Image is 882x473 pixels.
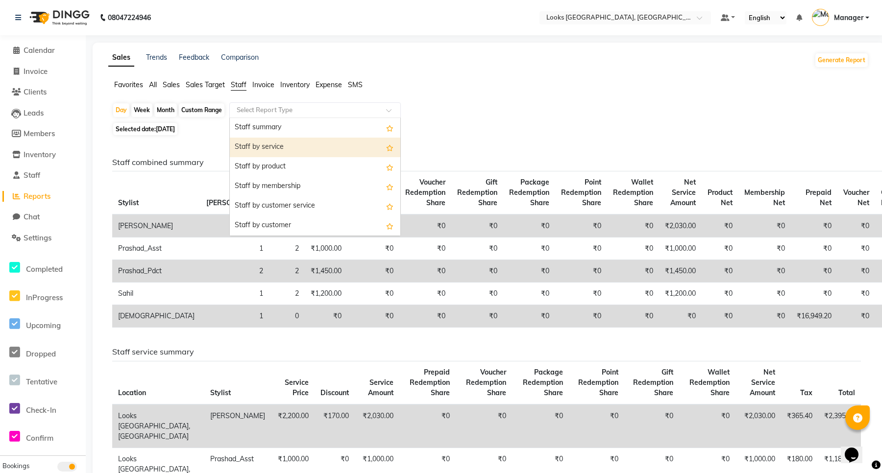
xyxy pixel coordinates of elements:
span: [PERSON_NAME] [206,198,263,207]
td: ₹0 [451,283,503,305]
span: Wallet Redemption Share [613,178,653,207]
a: Feedback [179,53,209,62]
span: Prepaid Redemption Share [410,368,450,397]
span: Package Redemption Share [523,368,563,397]
td: ₹2,395.40 [818,404,861,448]
span: Add this report to Favorites List [386,142,393,153]
td: ₹0 [555,260,607,283]
a: Invoice [2,66,83,77]
span: Voucher Redemption Share [466,368,506,397]
span: Net Service Amount [750,368,775,397]
span: Bookings [2,462,29,470]
span: Product Net [708,188,733,207]
span: Selected date: [113,123,177,135]
td: ₹0 [503,305,555,328]
a: Inventory [2,149,83,161]
td: ₹0 [702,237,738,260]
span: Settings [24,233,51,242]
span: [DATE] [156,125,175,133]
span: Favorites [114,80,143,89]
td: ₹0 [679,404,735,448]
span: Upcoming [26,321,61,330]
span: Leads [24,108,44,118]
td: ₹0 [702,214,738,237]
span: Members [24,129,55,138]
td: ₹0 [659,305,702,328]
span: Location [118,388,146,397]
div: Week [131,103,152,117]
td: ₹0 [791,214,837,237]
span: Service Price [285,378,309,397]
a: Settings [2,233,83,244]
div: Staff summary [230,118,400,138]
td: ₹0 [347,305,399,328]
span: Dropped [26,349,56,358]
td: ₹0 [607,214,659,237]
div: Month [154,103,177,117]
td: ₹0 [791,260,837,283]
span: Net Service Amount [670,178,696,207]
span: SMS [348,80,363,89]
a: Reports [2,191,83,202]
span: Service Amount [368,378,393,397]
td: ₹0 [837,214,875,237]
td: 1 [200,283,269,305]
td: 2 [269,260,305,283]
h6: Staff combined summary [112,158,861,167]
td: ₹0 [837,260,875,283]
span: Tax [800,388,812,397]
td: ₹0 [451,260,503,283]
span: Discount [320,388,349,397]
span: Stylist [118,198,139,207]
td: ₹0 [347,283,399,305]
a: Clients [2,87,83,98]
td: [DEMOGRAPHIC_DATA] [112,305,200,328]
td: ₹0 [399,214,451,237]
td: ₹0 [555,283,607,305]
span: Wallet Redemption Share [689,368,730,397]
td: ₹0 [837,305,875,328]
td: ₹0 [347,237,399,260]
td: ₹0 [451,237,503,260]
a: Chat [2,212,83,223]
td: ₹365.40 [781,404,818,448]
td: ₹0 [837,283,875,305]
b: 08047224946 [108,4,151,31]
span: Expense [316,80,342,89]
a: Leads [2,108,83,119]
td: ₹16,949.20 [791,305,837,328]
td: ₹0 [702,305,738,328]
td: ₹0 [607,305,659,328]
td: ₹0 [738,214,791,237]
td: ₹0 [791,283,837,305]
td: ₹0 [837,237,875,260]
span: Staff [24,170,40,180]
td: 1 [200,237,269,260]
span: Voucher Redemption Share [405,178,445,207]
td: ₹0 [702,283,738,305]
td: 3 [200,214,269,237]
span: Total [838,388,855,397]
td: 2 [200,260,269,283]
span: Check-In [26,405,56,415]
td: ₹0 [791,237,837,260]
td: ₹1,200.00 [305,283,347,305]
td: ₹2,030.00 [659,214,702,237]
td: ₹1,000.00 [659,237,702,260]
div: Custom Range [179,103,224,117]
div: Staff by product [230,157,400,177]
div: Staff by membership [230,177,400,196]
span: Completed [26,264,63,274]
a: Comparison [221,53,259,62]
a: Trends [146,53,167,62]
span: Reports [24,191,50,201]
span: All [149,80,157,89]
td: ₹0 [347,260,399,283]
td: ₹0 [456,404,512,448]
td: ₹0 [399,404,456,448]
td: ₹0 [738,260,791,283]
td: ₹0 [738,305,791,328]
span: Prepaid Net [806,188,832,207]
div: Staff by service [230,138,400,157]
span: Voucher Net [843,188,869,207]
